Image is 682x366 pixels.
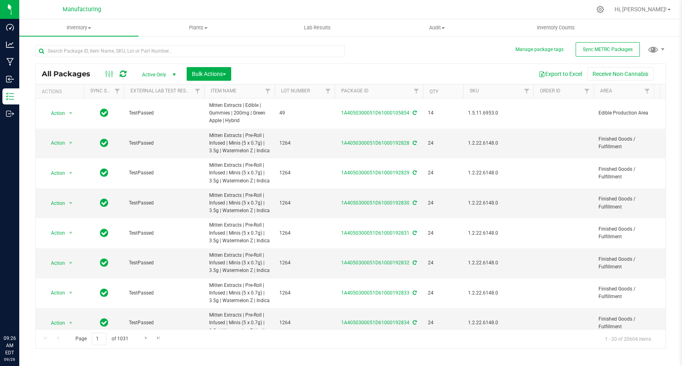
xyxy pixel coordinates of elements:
a: Inventory Counts [497,19,616,36]
a: Inventory [19,19,138,36]
span: TestPassed [129,259,200,267]
a: 1A4050300051D61000192832 [341,260,409,266]
span: In Sync [100,137,108,149]
span: Mitten Extracts | Pre-Roll | Infused | Minis (5 x 0.7g) | 3.5g | Watermelon Z | Indica [209,192,270,215]
a: Plants [138,19,258,36]
span: 49 [279,109,330,117]
span: 24 [428,199,458,207]
span: Sync from Compliance System [411,260,417,266]
a: Filter [520,84,533,98]
span: 24 [428,289,458,297]
a: Audit [377,19,497,36]
span: Finished Goods / Fulfillment [599,315,649,331]
span: 24 [428,259,458,267]
a: 1A4050300051D61000192831 [341,230,409,236]
span: Mitten Extracts | Pre-Roll | Infused | Minis (5 x 0.7g) | 3.5g | Watermelon Z | Indica [209,251,270,275]
span: Action [44,168,65,179]
span: Finished Goods / Fulfillment [599,256,649,271]
span: Action [44,287,65,299]
span: In Sync [100,167,108,178]
span: Sync from Compliance System [411,320,417,325]
span: Inventory [19,24,138,31]
div: Actions [42,89,81,94]
span: In Sync [100,197,108,209]
span: Action [44,137,65,149]
span: Sync METRC Packages [583,47,633,52]
a: Go to the last page [153,333,165,344]
span: 24 [428,229,458,237]
span: 1264 [279,199,330,207]
span: TestPassed [129,289,200,297]
span: 1.2.22.6148.0 [468,289,529,297]
span: 1264 [279,139,330,147]
div: Manage settings [595,6,605,13]
span: In Sync [100,107,108,119]
a: 1A4050300051D61000192834 [341,320,409,325]
input: 1 [92,333,106,345]
span: 1.2.22.6148.0 [468,319,529,327]
span: Manufacturing [63,6,101,13]
a: Filter [111,84,124,98]
span: TestPassed [129,319,200,327]
span: Mitten Extracts | Edible | Gummies | 200mg | Green Apple | Hybrid [209,102,270,125]
span: select [66,317,76,329]
span: In Sync [100,317,108,328]
span: 1264 [279,289,330,297]
span: TestPassed [129,109,200,117]
a: Filter [410,84,423,98]
span: 1.5.11.6953.0 [468,109,529,117]
span: Sync from Compliance System [411,110,417,116]
inline-svg: Inbound [6,75,14,83]
span: select [66,168,76,179]
span: 1264 [279,319,330,327]
a: Order Id [540,88,560,94]
span: Action [44,317,65,329]
a: Lot Number [281,88,310,94]
span: 1.2.22.6148.0 [468,199,529,207]
a: Package ID [341,88,368,94]
span: 1264 [279,169,330,177]
span: Sync from Compliance System [411,290,417,296]
a: Go to the next page [140,333,152,344]
p: 09/26 [4,356,16,362]
span: 1.2.22.6148.0 [468,139,529,147]
p: 09:26 AM EDT [4,335,16,356]
span: TestPassed [129,229,200,237]
span: select [66,287,76,299]
span: Action [44,198,65,209]
a: 1A4050300051D61000192833 [341,290,409,296]
span: Finished Goods / Fulfillment [599,135,649,151]
span: Page of 1031 [69,333,135,345]
span: Bulk Actions [192,71,226,77]
a: Area [600,88,612,94]
span: select [66,227,76,239]
a: External Lab Test Result [130,88,193,94]
span: 1.2.22.6148.0 [468,229,529,237]
span: Sync from Compliance System [411,200,417,206]
span: 1.2.22.6148.0 [468,259,529,267]
a: Filter [580,84,594,98]
span: Mitten Extracts | Pre-Roll | Infused | Minis (5 x 0.7g) | 3.5g | Watermelon Z | Indica [209,221,270,245]
span: In Sync [100,227,108,239]
a: 1A4050300051D61000192829 [341,170,409,176]
span: 24 [428,319,458,327]
a: Item Name [211,88,236,94]
inline-svg: Analytics [6,41,14,49]
span: Finished Goods / Fulfillment [599,225,649,241]
button: Manage package tags [515,46,564,53]
span: Hi, [PERSON_NAME]! [615,6,667,12]
span: TestPassed [129,169,200,177]
span: Sync from Compliance System [411,140,417,146]
inline-svg: Outbound [6,110,14,118]
a: Sync Status [90,88,121,94]
span: select [66,137,76,149]
span: Mitten Extracts | Pre-Roll | Infused | Minis (5 x 0.7g) | 3.5g | Watermelon Z | Indica [209,311,270,335]
a: Lab Results [258,19,377,36]
a: 1A4050300051D61000105854 [341,110,409,116]
span: Mitten Extracts | Pre-Roll | Infused | Minis (5 x 0.7g) | 3.5g | Watermelon Z | Indica [209,132,270,155]
a: Filter [191,84,204,98]
a: 1A4050300051D61000192830 [341,200,409,206]
span: 14 [428,109,458,117]
a: Qty [430,89,438,94]
span: All Packages [42,70,98,78]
